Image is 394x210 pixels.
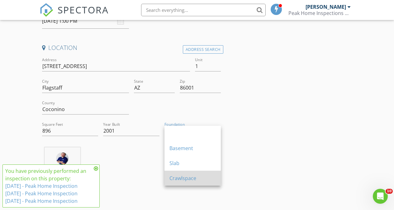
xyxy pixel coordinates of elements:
a: SPECTORA [40,8,109,22]
img: The Best Home Inspection Software - Spectora [40,3,53,17]
a: [DATE] - Peak Home Inspection [5,190,78,197]
div: [PERSON_NAME] [306,4,346,10]
div: Slab [169,159,216,167]
a: [DATE] - Peak Home Inspection [5,183,78,189]
div: Basement [169,144,216,152]
a: [DATE] - Peak Home Inspection [5,198,78,204]
div: Crawlspace [169,174,216,182]
iframe: Intercom live chat [373,189,388,204]
div: Peak Home Inspections of Northern Arizona [288,10,351,16]
input: Search everything... [141,4,266,16]
div: Address Search [183,45,223,54]
div: You have previously performed an inspection on this property: [5,167,92,205]
span: SPECTORA [58,3,109,16]
img: 1.jpg [56,152,69,165]
span: 10 [386,189,393,194]
h4: Location [42,44,221,52]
